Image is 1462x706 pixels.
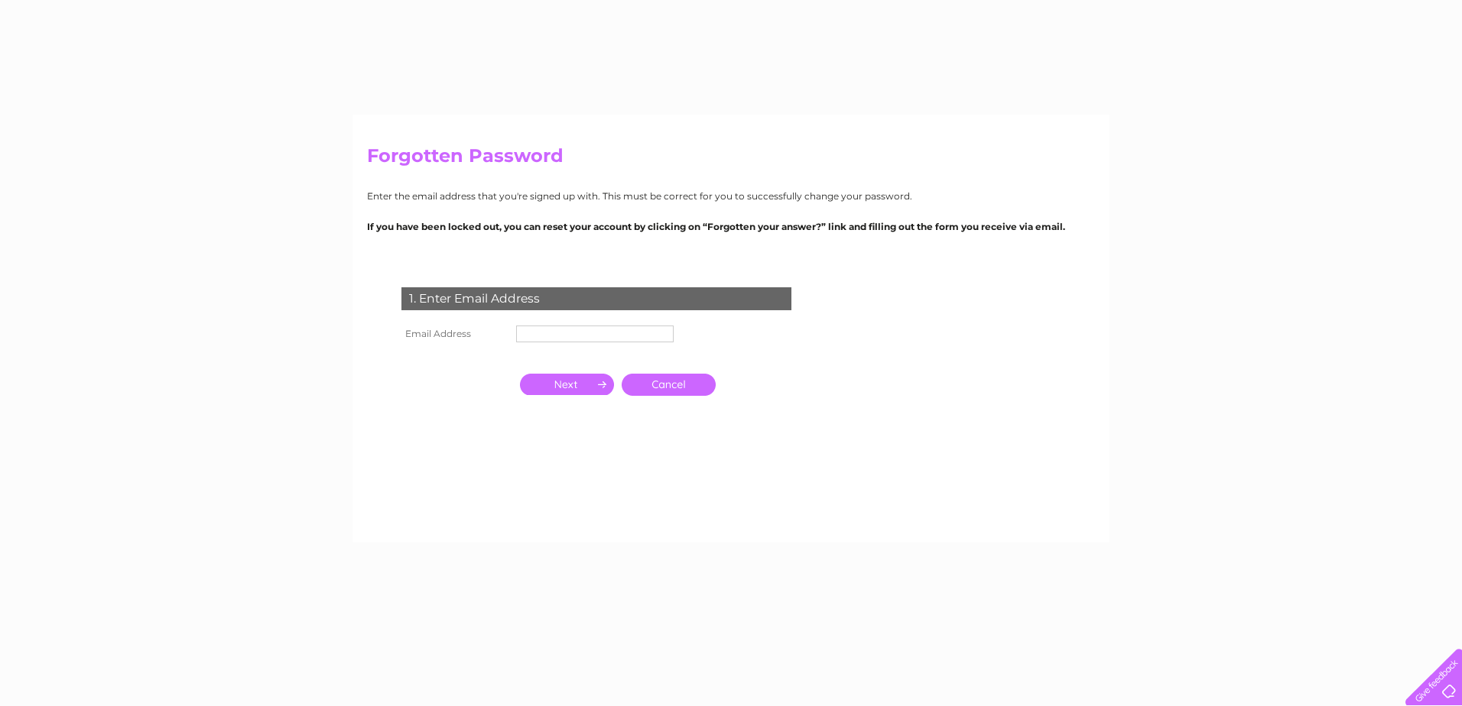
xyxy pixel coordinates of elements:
[367,189,1095,203] p: Enter the email address that you're signed up with. This must be correct for you to successfully ...
[401,287,791,310] div: 1. Enter Email Address
[398,322,512,346] th: Email Address
[367,219,1095,234] p: If you have been locked out, you can reset your account by clicking on “Forgotten your answer?” l...
[622,374,716,396] a: Cancel
[367,145,1095,174] h2: Forgotten Password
